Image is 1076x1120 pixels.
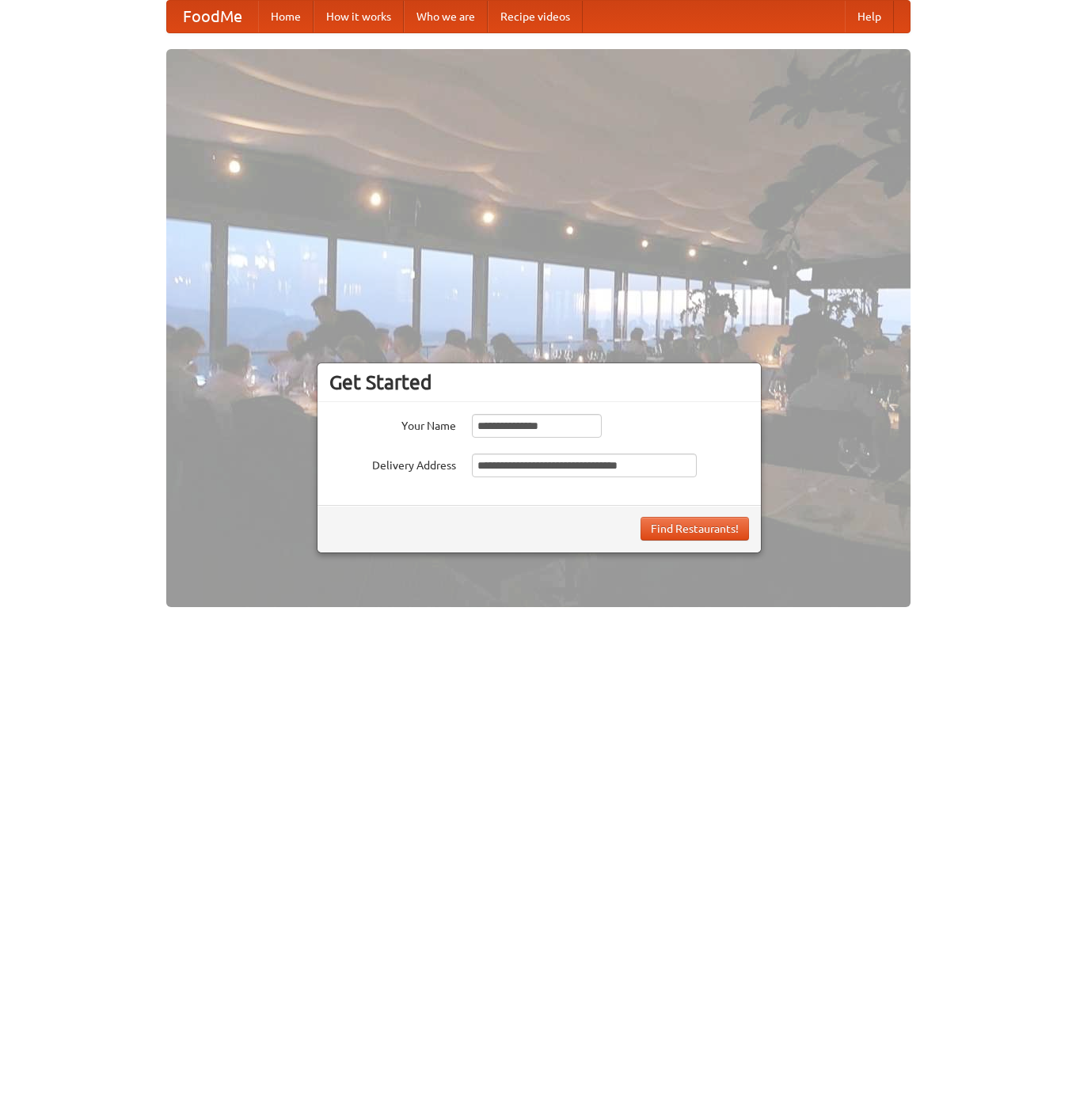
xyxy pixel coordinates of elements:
a: How it works [314,1,404,32]
a: Recipe videos [488,1,583,32]
button: Find Restaurants! [641,517,749,541]
a: Who we are [404,1,488,32]
label: Your Name [329,414,456,434]
a: FoodMe [167,1,258,32]
a: Home [258,1,314,32]
h3: Get Started [329,370,749,394]
a: Help [845,1,894,32]
label: Delivery Address [329,454,456,473]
